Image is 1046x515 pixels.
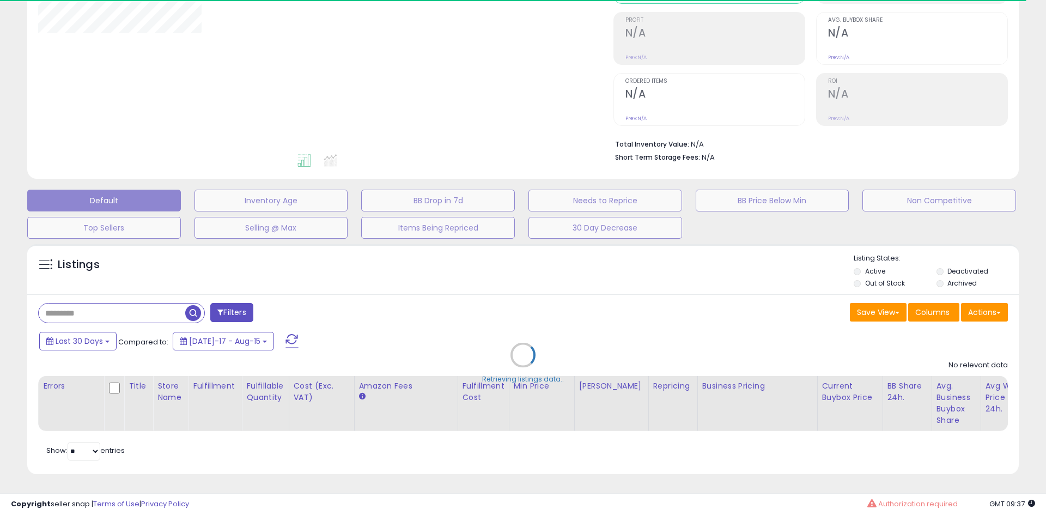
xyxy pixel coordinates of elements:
button: Selling @ Max [194,217,348,239]
h2: N/A [828,88,1007,102]
b: Short Term Storage Fees: [615,153,700,162]
span: 2025-09-15 09:37 GMT [989,499,1035,509]
button: BB Drop in 7d [361,190,515,211]
small: Prev: N/A [828,54,849,60]
button: BB Price Below Min [696,190,849,211]
small: Prev: N/A [828,115,849,122]
span: N/A [702,152,715,162]
span: Avg. Buybox Share [828,17,1007,23]
small: Prev: N/A [625,115,647,122]
span: Profit [625,17,805,23]
button: 30 Day Decrease [528,217,682,239]
span: Ordered Items [625,78,805,84]
a: Terms of Use [93,499,139,509]
button: Default [27,190,181,211]
div: Retrieving listings data.. [482,374,564,384]
b: Total Inventory Value: [615,140,689,149]
a: Privacy Policy [141,499,189,509]
span: ROI [828,78,1007,84]
h2: N/A [625,88,805,102]
button: Top Sellers [27,217,181,239]
button: Inventory Age [194,190,348,211]
small: Prev: N/A [625,54,647,60]
h2: N/A [828,27,1007,41]
button: Non Competitive [862,190,1016,211]
button: Items Being Repriced [361,217,515,239]
h2: N/A [625,27,805,41]
div: seller snap | | [11,499,189,510]
li: N/A [615,137,1000,150]
button: Needs to Reprice [528,190,682,211]
strong: Copyright [11,499,51,509]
